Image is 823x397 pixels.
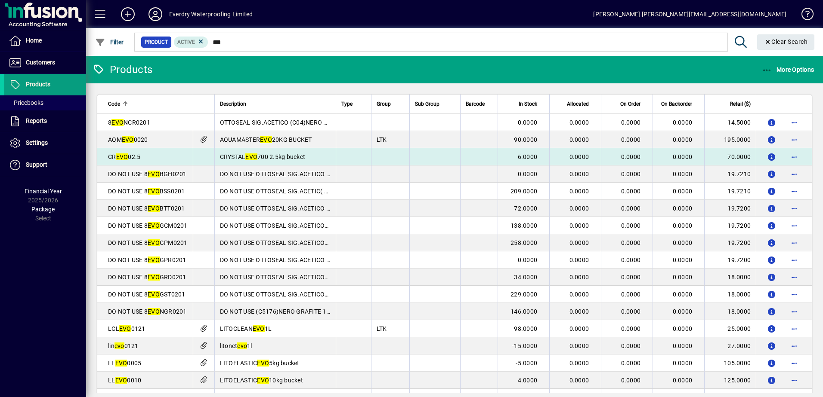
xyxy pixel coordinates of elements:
[621,274,641,281] span: 0.0000
[704,354,756,372] td: 105.0000
[621,257,641,263] span: 0.0000
[26,161,47,168] span: Support
[569,377,589,384] span: 0.0000
[108,377,141,384] span: LL 0010
[119,325,131,332] em: EVO
[620,99,640,109] span: On Order
[621,119,641,126] span: 0.0000
[621,377,641,384] span: 0.0000
[621,205,641,212] span: 0.0000
[621,136,641,143] span: 0.0000
[704,286,756,303] td: 18.0000
[569,308,589,315] span: 0.0000
[704,148,756,165] td: 70.0000
[237,342,247,349] em: evo
[621,239,641,246] span: 0.0000
[787,270,801,284] button: More options
[377,99,391,109] span: Group
[516,360,537,366] span: -5.0000
[26,117,47,124] span: Reports
[569,171,589,177] span: 0.0000
[673,188,693,195] span: 0.0000
[93,63,152,76] div: Products
[95,39,124,46] span: Filter
[673,205,693,212] span: 0.0000
[377,136,387,143] span: LTK
[673,325,693,332] span: 0.0000
[108,222,188,229] span: DO NOT USE 8 GCM0201
[621,222,641,229] span: 0.0000
[114,342,124,349] em: evo
[787,202,801,215] button: More options
[673,257,693,263] span: 0.0000
[569,325,589,332] span: 0.0000
[795,2,812,30] a: Knowledge Base
[621,342,641,349] span: 0.0000
[569,257,589,263] span: 0.0000
[787,133,801,147] button: More options
[673,153,693,160] span: 0.0000
[220,171,436,177] span: DO NOT USE OTTOSEAL SIG.ACETICO [PERSON_NAME] GHIACCIO 102 (S105)
[514,136,537,143] span: 90.0000
[257,360,269,366] em: EVO
[569,136,589,143] span: 0.0000
[514,325,537,332] span: 98.0000
[25,188,62,195] span: Financial Year
[673,136,693,143] span: 0.0000
[512,342,537,349] span: -15.0000
[787,167,801,181] button: More options
[787,253,801,267] button: More options
[220,153,306,160] span: CRYSTAL 700 2.5kg bucket
[108,342,139,349] span: lin 0121
[621,308,641,315] span: 0.0000
[514,274,537,281] span: 34.0000
[415,99,455,109] div: Sub Group
[245,153,257,160] em: EVO
[704,303,756,320] td: 18.0000
[26,59,55,66] span: Customers
[108,325,145,332] span: LCL 0121
[673,171,693,177] span: 0.0000
[4,132,86,154] a: Settings
[108,153,140,160] span: CR 02.5
[4,154,86,176] a: Support
[220,377,303,384] span: LITOELASTIC 10kg bucket
[26,37,42,44] span: Home
[704,372,756,389] td: 125.0000
[9,99,43,106] span: Pricebooks
[145,38,168,46] span: Product
[787,322,801,336] button: More options
[762,66,814,73] span: More Options
[108,205,185,212] span: DO NOT USE 8 BTT0201
[220,360,300,366] span: LITOELASTIC 5kg bucket
[621,171,641,177] span: 0.0000
[148,308,160,315] em: EVO
[220,342,252,349] span: litonet 1l
[518,153,538,160] span: 6.0000
[518,171,538,177] span: 0.0000
[760,62,817,77] button: More Options
[253,325,265,332] em: EVO
[704,200,756,217] td: 19.7200
[787,150,801,164] button: More options
[704,320,756,337] td: 25.0000
[787,116,801,129] button: More options
[220,325,272,332] span: LITOCLEAN 1L
[606,99,648,109] div: On Order
[220,99,331,109] div: Description
[569,291,589,298] span: 0.0000
[377,99,405,109] div: Group
[787,184,801,198] button: More options
[673,222,693,229] span: 0.0000
[108,119,150,126] span: 8 NCR0201
[593,7,786,21] div: [PERSON_NAME] [PERSON_NAME][EMAIL_ADDRESS][DOMAIN_NAME]
[220,136,312,143] span: AQUAMASTER 20KG BUCKET
[93,34,126,50] button: Filter
[569,360,589,366] span: 0.0000
[108,239,188,246] span: DO NOT USE 8 GPM0201
[704,337,756,354] td: 27.0000
[704,165,756,183] td: 19.7210
[787,373,801,387] button: More options
[4,95,86,110] a: Pricebooks
[169,7,253,21] div: Everdry Waterproofing Limited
